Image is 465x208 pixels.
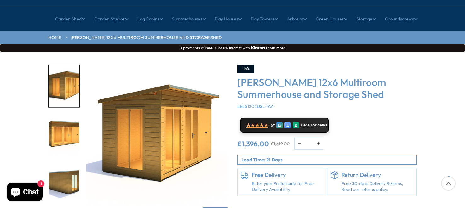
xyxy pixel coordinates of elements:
inbox-online-store-chat: Shopify online store chat [5,183,44,203]
a: Garden Studios [94,11,129,27]
a: Garden Shed [55,11,85,27]
a: Enter your Postal code for Free Delivery Availability [252,181,324,193]
a: [PERSON_NAME] 12x6 Multiroom Summerhouse and Storage Shed [71,35,222,41]
a: Play Houses [215,11,242,27]
div: 6 / 8 [48,65,80,108]
div: -14% [237,65,254,73]
img: Lela12x6STORAGE030_95c804bd-e275-4196-8c5f-775c3fe50f3c_200x200.jpg [49,115,79,156]
p: Free 30-days Delivery Returns, Read our returns policy. [342,181,414,193]
span: ★★★★★ [246,122,268,128]
span: LELS1206DSL-1AA [237,104,274,109]
a: Storage [356,11,376,27]
img: Shire Lela 12x6 Multiroom Summerhouse and Storage Shed - Best Shed [86,65,228,206]
span: 144+ [301,123,310,128]
a: Green Houses [316,11,347,27]
a: Play Towers [251,11,278,27]
span: Reviews [311,123,328,128]
h3: [PERSON_NAME] 12x6 Multiroom Summerhouse and Storage Shed [237,76,417,100]
a: ★★★★★ 5* G E R 144+ Reviews [240,118,329,133]
div: G [276,122,283,128]
img: Lela12x6135_3680f78d-7de5-4530-8d7e-9a23f1aa233a_200x200.jpg [49,164,79,205]
a: Groundscrews [385,11,418,27]
a: Log Cabins [137,11,163,27]
div: 8 / 8 [48,163,80,206]
p: Lead Time: 21 Days [241,156,416,163]
del: £1,619.00 [271,142,290,146]
div: E [284,122,291,128]
h6: Return Delivery [342,171,414,178]
img: Lela12x6STORAGE060_ea4b97ff-5cf7-44eb-acbf-0a24039cfb47_200x200.jpg [49,65,79,107]
h6: Free Delivery [252,171,324,178]
a: Arbours [287,11,307,27]
ins: £1,396.00 [237,140,269,147]
a: HOME [48,35,61,41]
div: 7 / 8 [48,114,80,157]
a: Summerhouses [172,11,206,27]
div: R [293,122,299,128]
